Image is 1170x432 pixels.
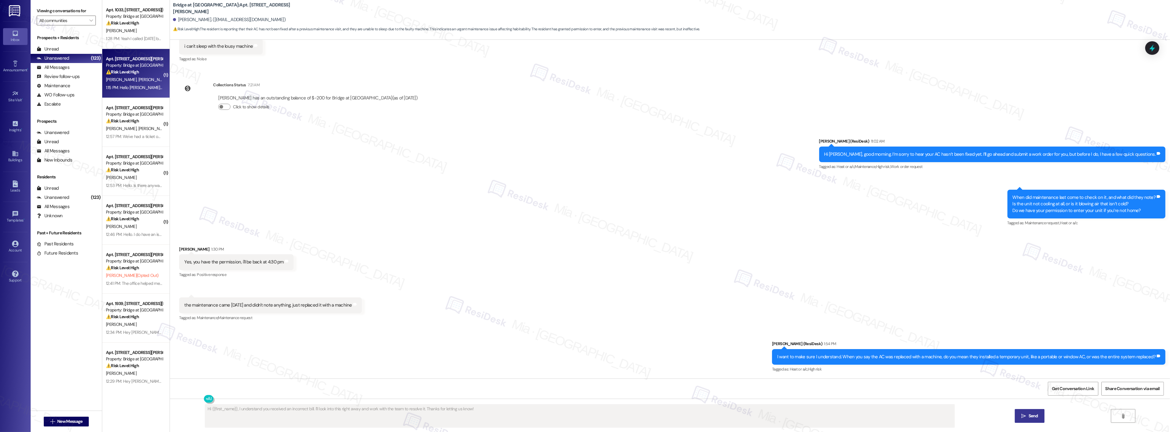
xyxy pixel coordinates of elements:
div: Tagged as: [819,162,1166,171]
i:  [1021,414,1026,419]
span: [PERSON_NAME] [106,224,137,229]
div: Tagged as: [179,54,263,63]
div: (123) [89,193,102,202]
a: Insights • [3,118,28,135]
span: Heat or a/c , [837,164,855,169]
div: 12:46 PM: Hello. I do have an issue with my AC [106,232,187,237]
div: Property: Bridge at [GEOGRAPHIC_DATA][PERSON_NAME] [106,356,163,362]
strong: ⚠️ Risk Level: High [106,265,139,270]
div: Escalate [37,101,61,107]
div: Past Residents [37,241,74,247]
a: Buildings [3,148,28,165]
div: Past + Future Residents [31,230,102,236]
span: High risk , [876,164,891,169]
span: • [22,97,23,101]
div: 1:28 PM: Yeah I called [DATE] because I'm supposed to turn my keys in on the 23rd and I've alread... [106,36,385,41]
span: Heat or a/c , [790,367,808,372]
a: Leads [3,179,28,195]
i:  [89,18,93,23]
div: Property: Bridge at [GEOGRAPHIC_DATA][PERSON_NAME] [106,111,163,117]
span: : The resident is reporting that their AC has not been fixed after a previous maintenance visit, ... [173,26,700,32]
div: [PERSON_NAME] has an outstanding balance of $-200 for Bridge at [GEOGRAPHIC_DATA] (as of [DATE]) [218,95,418,101]
div: Property: Bridge at [GEOGRAPHIC_DATA][PERSON_NAME] [106,62,163,69]
div: Residents [31,174,102,180]
span: New Message [57,418,82,425]
div: Tagged as: [179,313,362,322]
div: Property: Bridge at [GEOGRAPHIC_DATA][PERSON_NAME] [106,13,163,20]
div: 11:02 AM [869,138,885,144]
span: • [21,127,22,131]
div: 1:30 PM [210,246,224,252]
div: Prospects [31,118,102,125]
span: Noise [197,56,206,61]
div: New Inbounds [37,157,72,163]
div: I want to make sure I understand. When you say the AC was replaced with a machine, do you mean th... [777,354,1156,360]
div: Hi [PERSON_NAME], good morning. I’m sorry to hear your AC hasn’t been fixed yet. I’ll go ahead an... [824,151,1156,158]
span: Share Conversation via email [1105,385,1160,392]
span: [PERSON_NAME] (Opted Out) [106,273,158,278]
div: Property: Bridge at [GEOGRAPHIC_DATA][PERSON_NAME] [106,209,163,215]
div: Unread [37,46,59,52]
div: All Messages [37,64,69,71]
span: Maintenance request , [1025,220,1060,225]
div: [PERSON_NAME] [179,246,293,255]
div: Property: Bridge at [GEOGRAPHIC_DATA][PERSON_NAME] [106,307,163,313]
div: Unread [37,139,59,145]
span: [PERSON_NAME] [106,322,137,327]
span: Maintenance , [855,164,876,169]
span: [PERSON_NAME] [106,28,137,33]
div: 12:29 PM: Hey [PERSON_NAME]! I actually DO have an ongoing issue I wanted to follow with you abou... [106,378,497,384]
div: Yes, you have the permission, i'll be back at 4:30 pm [184,259,283,265]
a: Account [3,239,28,255]
button: New Message [44,417,89,426]
div: Unknown [37,213,63,219]
div: 12:41 PM: The office helped me last week to get my packages but they are only available to pick t... [106,281,431,286]
div: Apt. [STREET_ADDRESS][PERSON_NAME] [106,56,163,62]
span: Get Conversation Link [1052,385,1094,392]
span: Heat or a/c [1060,220,1078,225]
button: Get Conversation Link [1048,382,1098,396]
div: 12:53 PM: Hello. Is there anyway you can help with fixing the lights in building 14? And my garag... [106,183,285,188]
span: [PERSON_NAME] [138,77,169,82]
a: Support [3,269,28,285]
div: Property: Bridge at [GEOGRAPHIC_DATA][PERSON_NAME] [106,160,163,166]
div: [PERSON_NAME] (ResiDesk) [772,341,1165,349]
div: Tagged as: [179,270,293,279]
div: 7:21 AM [246,82,260,88]
div: Unanswered [37,55,69,61]
div: Apt. [STREET_ADDRESS][PERSON_NAME] [106,154,163,160]
strong: ⚠️ Risk Level: High [106,20,139,26]
div: i can't sleep with the lousy machine [184,43,253,50]
div: Tagged as: [1007,218,1166,227]
span: Send [1029,413,1038,419]
div: 1:54 PM [822,341,836,347]
div: [PERSON_NAME]. ([EMAIL_ADDRESS][DOMAIN_NAME]) [173,17,286,23]
div: the maintenance came [DATE] and didn't note anything, just replaced it with a machine [184,302,352,308]
div: (123) [89,54,102,63]
strong: ⚠️ Risk Level: High [106,314,139,319]
img: ResiDesk Logo [9,5,21,17]
input: All communities [39,16,86,25]
strong: ⚠️ Risk Level: High [173,27,199,32]
div: Property: Bridge at [GEOGRAPHIC_DATA][PERSON_NAME] [106,258,163,264]
i:  [1121,414,1125,419]
div: Prospects + Residents [31,35,102,41]
label: Click to show details [233,104,269,110]
strong: ⚠️ Risk Level: High [106,167,139,173]
strong: ⚠️ Risk Level: High [106,363,139,368]
span: • [27,67,28,71]
div: Unanswered [37,129,69,136]
div: [PERSON_NAME] (ResiDesk) [819,138,1166,147]
a: Inbox [3,28,28,45]
div: Apt. [STREET_ADDRESS][PERSON_NAME] [106,251,163,258]
span: [PERSON_NAME] [106,126,138,131]
div: All Messages [37,203,69,210]
div: Collections Status [213,82,246,88]
div: Future Residents [37,250,78,256]
div: All Messages [37,148,69,154]
label: Viewing conversations for [37,6,96,16]
span: Work order request [890,164,922,169]
b: Bridge at [GEOGRAPHIC_DATA]: Apt. [STREET_ADDRESS][PERSON_NAME] [173,2,295,15]
strong: ⚠️ Risk Level: High [106,216,139,222]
